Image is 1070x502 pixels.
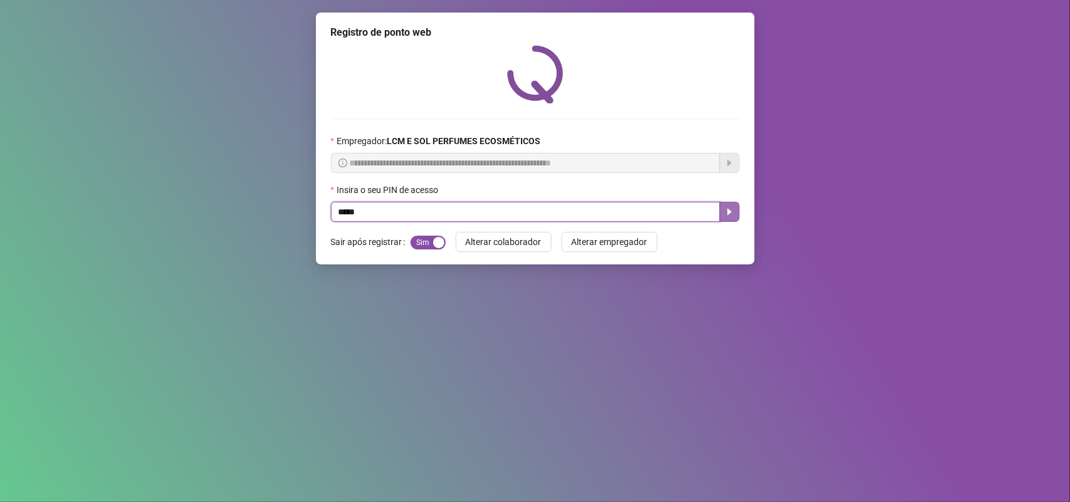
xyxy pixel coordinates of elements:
[456,232,552,252] button: Alterar colaborador
[466,235,542,249] span: Alterar colaborador
[507,45,564,103] img: QRPoint
[337,134,540,148] span: Empregador :
[387,136,540,146] strong: LCM E SOL PERFUMES ECOSMÉTICOS
[725,207,735,217] span: caret-right
[562,232,658,252] button: Alterar empregador
[331,232,411,252] label: Sair após registrar
[572,235,648,249] span: Alterar empregador
[338,159,347,167] span: info-circle
[331,183,446,197] label: Insira o seu PIN de acesso
[331,25,740,40] div: Registro de ponto web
